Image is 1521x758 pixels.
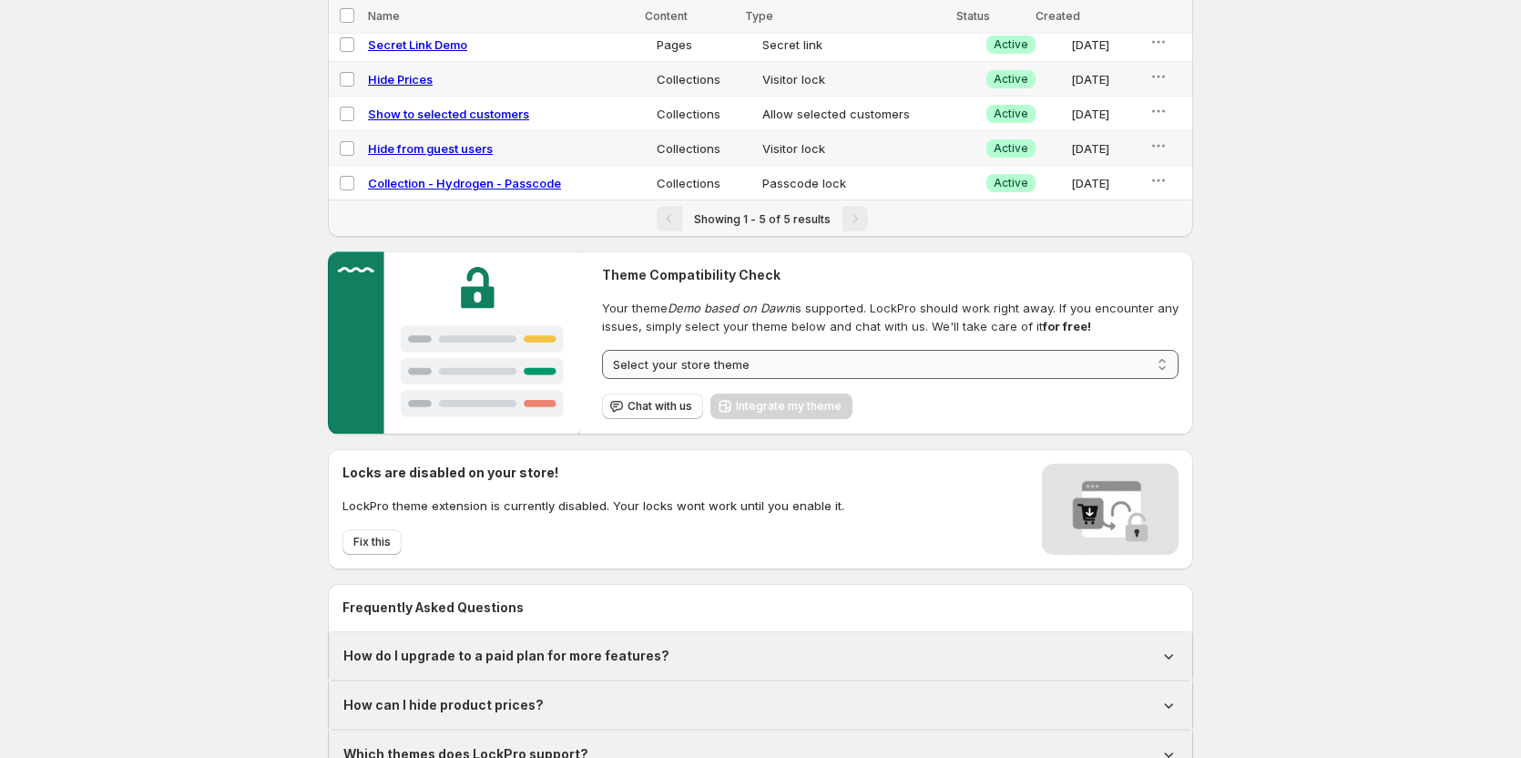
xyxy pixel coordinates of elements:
strong: for free! [1043,319,1091,333]
span: Showing 1 - 5 of 5 results [694,212,831,226]
td: Collections [651,97,757,131]
a: Hide from guest users [368,141,493,156]
td: Collections [651,166,757,200]
a: Collection - Hydrogen - Passcode [368,176,561,190]
span: Name [368,9,400,23]
td: Collections [651,62,757,97]
td: Allow selected customers [757,97,981,131]
img: Locks disabled [1042,464,1179,555]
a: Secret Link Demo [368,37,467,52]
span: Active [994,176,1028,190]
td: [DATE] [1066,97,1144,131]
td: Visitor lock [757,131,981,166]
span: Type [745,9,773,23]
span: Content [645,9,688,23]
span: Active [994,72,1028,87]
span: Active [994,107,1028,121]
em: Demo based on Dawn [668,301,792,315]
span: Fix this [353,535,391,549]
button: Chat with us [602,394,703,419]
td: Passcode lock [757,166,981,200]
span: Active [994,141,1028,156]
span: Status [956,9,990,23]
nav: Pagination [328,200,1193,237]
td: Collections [651,131,757,166]
td: [DATE] [1066,27,1144,62]
button: Fix this [342,529,402,555]
h2: Locks are disabled on your store! [342,464,844,482]
span: Created [1036,9,1080,23]
td: [DATE] [1066,62,1144,97]
h1: How do I upgrade to a paid plan for more features? [343,647,669,665]
a: Show to selected customers [368,107,529,121]
span: Your theme is supported. LockPro should work right away. If you encounter any issues, simply sele... [602,299,1179,335]
td: Visitor lock [757,62,981,97]
h1: How can I hide product prices? [343,696,544,714]
a: Hide Prices [368,72,433,87]
h2: Frequently Asked Questions [342,599,1179,617]
td: [DATE] [1066,166,1144,200]
span: Chat with us [628,399,692,414]
td: [DATE] [1066,131,1144,166]
td: Pages [651,27,757,62]
h2: Theme Compatibility Check [602,266,1179,284]
p: LockPro theme extension is currently disabled. Your locks wont work until you enable it. [342,497,844,515]
span: Active [994,37,1028,52]
img: Customer support [328,251,580,434]
td: Secret link [757,27,981,62]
